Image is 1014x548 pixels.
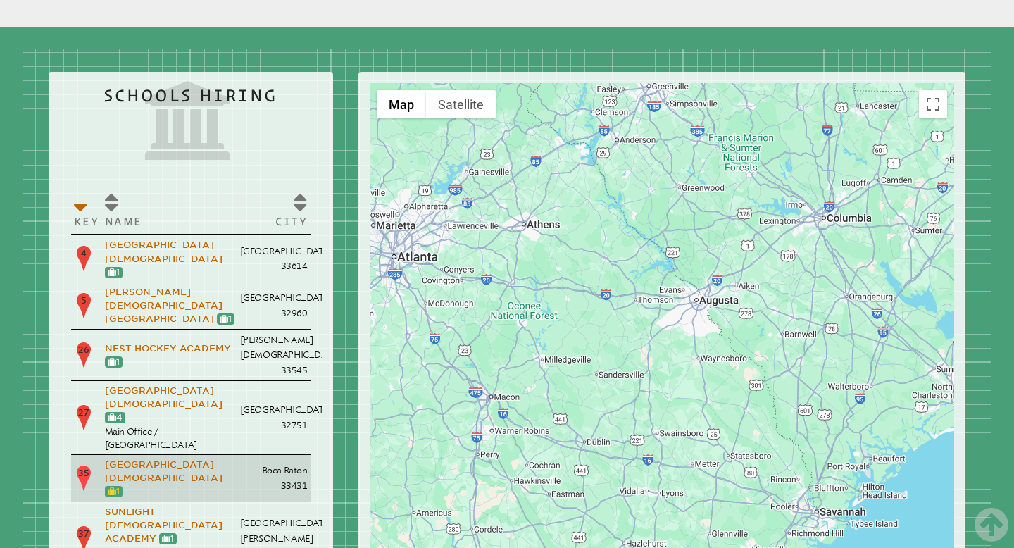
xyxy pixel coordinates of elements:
p: Boca Raton 33431 [240,463,308,493]
a: [PERSON_NAME][DEMOGRAPHIC_DATA][GEOGRAPHIC_DATA] [105,287,223,324]
p: [GEOGRAPHIC_DATA] 33614 [240,244,308,274]
p: 27 [74,404,94,432]
a: Sunlight [DEMOGRAPHIC_DATA] Academy [105,506,223,544]
a: [GEOGRAPHIC_DATA][DEMOGRAPHIC_DATA] [105,385,223,409]
p: 26 [74,341,94,369]
button: Show street map [377,90,426,118]
a: 1 [108,356,120,367]
p: [GEOGRAPHIC_DATA] 32960 [240,290,308,320]
a: Nest Hockey Academy [105,343,231,354]
a: 1 [108,486,120,497]
p: City [240,214,308,228]
button: Show satellite imagery [426,90,496,118]
p: Main Office / [GEOGRAPHIC_DATA] [105,425,234,452]
a: [GEOGRAPHIC_DATA][DEMOGRAPHIC_DATA] [105,239,223,263]
p: Key [74,214,99,228]
p: 4 [74,244,94,273]
p: [GEOGRAPHIC_DATA] 32751 [240,402,308,432]
p: Name [105,214,234,228]
a: 1 [108,267,120,278]
p: 5 [74,292,94,320]
p: [PERSON_NAME][DEMOGRAPHIC_DATA] 33545 [240,332,308,378]
a: 4 [108,412,123,423]
a: 1 [162,533,174,544]
button: Toggle fullscreen view [919,90,947,118]
a: [GEOGRAPHIC_DATA][DEMOGRAPHIC_DATA] [105,459,223,483]
a: 1 [220,313,232,324]
p: 35 [74,464,94,492]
